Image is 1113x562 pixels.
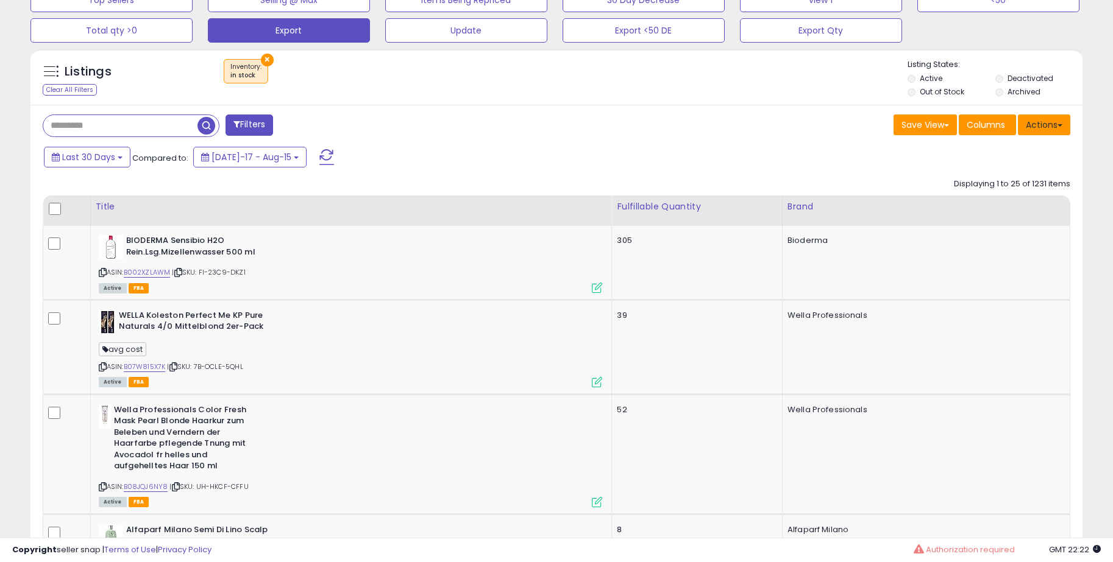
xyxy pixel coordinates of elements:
[43,84,97,96] div: Clear All Filters
[959,114,1016,135] button: Columns
[617,310,773,321] div: 39
[954,178,1070,190] div: Displaying 1 to 25 of 1231 items
[99,377,127,387] span: All listings currently available for purchase on Amazon
[788,235,1061,246] div: Bioderma
[129,283,149,293] span: FBA
[62,151,115,163] span: Last 30 Days
[920,73,942,83] label: Active
[1008,86,1040,97] label: Archived
[617,200,777,213] div: Fulfillable Quantity
[788,310,1061,321] div: Wella Professionals
[96,200,607,213] div: Title
[124,267,171,278] a: B002XZLAWM
[212,151,291,163] span: [DATE]-17 - Aug-15
[44,147,130,167] button: Last 30 Days
[226,114,273,136] button: Filters
[617,524,773,535] div: 8
[230,71,261,80] div: in stock
[124,482,168,492] a: B08JQJ6NY8
[967,119,1005,131] span: Columns
[124,362,166,372] a: B07W815X7K
[126,524,274,561] b: Alfaparf Milano Semi Di Lino Scalp Rebalance Purifying Low Shampoo, 250 ml Zeder
[12,544,212,556] div: seller snap | |
[167,362,243,371] span: | SKU: 7B-OCLE-5QHL
[126,235,274,261] b: BIODERMA Sensibio H2O Rein.Lsg.Mizellenwasser 500 ml
[99,310,116,334] img: 41ATB5IAArL._SL40_.jpg
[920,86,964,97] label: Out of Stock
[99,404,603,506] div: ASIN:
[129,497,149,507] span: FBA
[193,147,307,167] button: [DATE]-17 - Aug-15
[169,482,248,491] span: | SKU: UH-HKCF-CFFU
[30,18,193,43] button: Total qty >0
[104,544,156,555] a: Terms of Use
[563,18,725,43] button: Export <50 DE
[65,63,112,80] h5: Listings
[908,59,1083,71] p: Listing States:
[788,200,1065,213] div: Brand
[129,377,149,387] span: FBA
[261,54,274,66] button: ×
[1018,114,1070,135] button: Actions
[740,18,902,43] button: Export Qty
[894,114,957,135] button: Save View
[99,310,603,386] div: ASIN:
[230,62,261,80] span: Inventory :
[99,524,123,549] img: 31IVbMQoTNL._SL40_.jpg
[99,342,146,356] span: avg cost
[99,404,111,429] img: 21eHAKV+P7L._SL40_.jpg
[208,18,370,43] button: Export
[1049,544,1101,555] span: 2025-09-15 22:22 GMT
[617,235,773,246] div: 305
[99,235,123,259] img: 31khQ1k4fPL._SL40_.jpg
[99,235,603,292] div: ASIN:
[1008,73,1053,83] label: Deactivated
[617,404,773,415] div: 52
[158,544,212,555] a: Privacy Policy
[99,497,127,507] span: All listings currently available for purchase on Amazon
[132,152,188,164] span: Compared to:
[114,404,262,475] b: Wella Professionals Color Fresh Mask Pearl Blonde Haarkur zum Beleben und Verndern der Haarfarbe ...
[119,310,267,335] b: WELLA Koleston Perfect Me KP Pure Naturals 4/0 Mittelblond 2er-Pack
[172,267,245,277] span: | SKU: FI-23C9-DKZ1
[99,283,127,293] span: All listings currently available for purchase on Amazon
[12,544,57,555] strong: Copyright
[788,404,1061,415] div: Wella Professionals
[788,524,1061,535] div: Alfaparf Milano
[385,18,547,43] button: Update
